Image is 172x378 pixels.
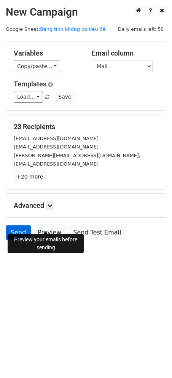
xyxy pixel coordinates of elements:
iframe: Chat Widget [134,341,172,378]
small: [EMAIL_ADDRESS][DOMAIN_NAME] [14,144,99,150]
a: +20 more [14,172,46,182]
small: Google Sheet: [6,26,106,32]
a: Preview [33,225,66,240]
a: Bảng tính không có tiêu đề [40,26,105,32]
small: [PERSON_NAME][EMAIL_ADDRESS][DOMAIN_NAME], [EMAIL_ADDRESS][DOMAIN_NAME] [14,153,140,167]
div: Tiện ích trò chuyện [134,341,172,378]
div: Preview your emails before sending [8,234,84,253]
h5: 23 Recipients [14,123,158,131]
a: Copy/paste... [14,61,60,72]
a: Send [6,225,31,240]
span: Daily emails left: 50 [115,25,166,33]
a: Load... [14,91,43,103]
h2: New Campaign [6,6,166,19]
a: Templates [14,80,46,88]
h5: Email column [92,49,158,57]
h5: Advanced [14,201,158,210]
a: Send Test Email [68,225,126,240]
h5: Variables [14,49,80,57]
a: Daily emails left: 50 [115,26,166,32]
small: [EMAIL_ADDRESS][DOMAIN_NAME] [14,136,99,141]
button: Save [55,91,75,103]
